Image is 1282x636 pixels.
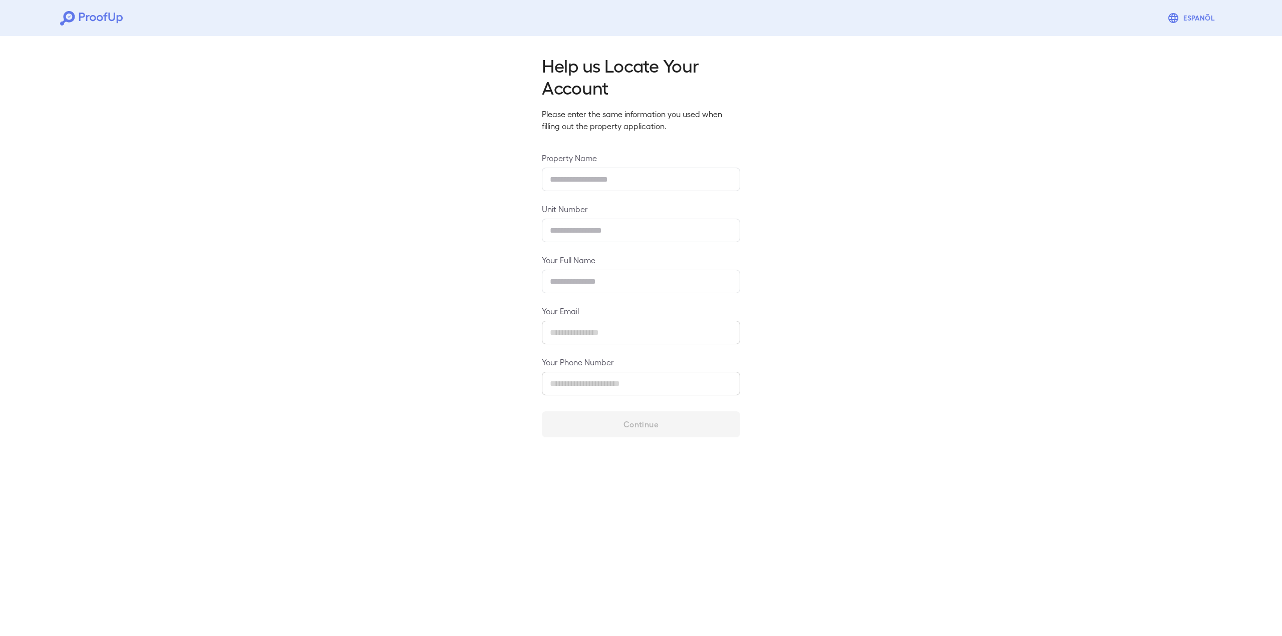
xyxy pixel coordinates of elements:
[542,203,740,215] label: Unit Number
[542,254,740,266] label: Your Full Name
[542,108,740,132] p: Please enter the same information you used when filling out the property application.
[1163,8,1222,28] button: Espanõl
[542,305,740,317] label: Your Email
[542,152,740,164] label: Property Name
[542,356,740,368] label: Your Phone Number
[542,54,740,98] h2: Help us Locate Your Account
